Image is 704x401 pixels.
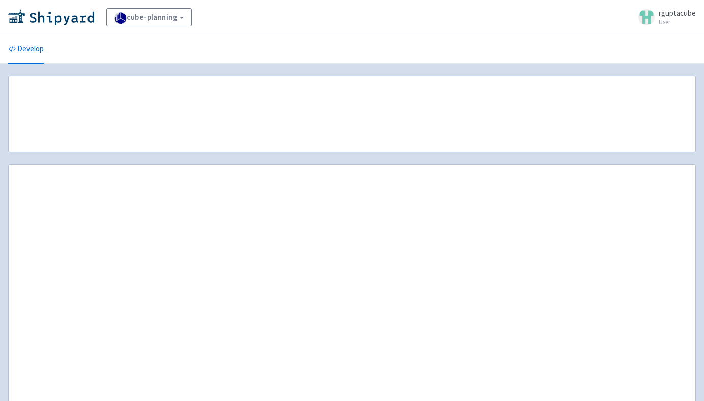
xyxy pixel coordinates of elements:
[106,8,192,26] a: cube-planning
[8,9,94,25] img: Shipyard logo
[8,35,44,64] a: Develop
[659,8,696,18] span: rguptacube
[632,9,696,25] a: rguptacube User
[659,19,696,25] small: User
